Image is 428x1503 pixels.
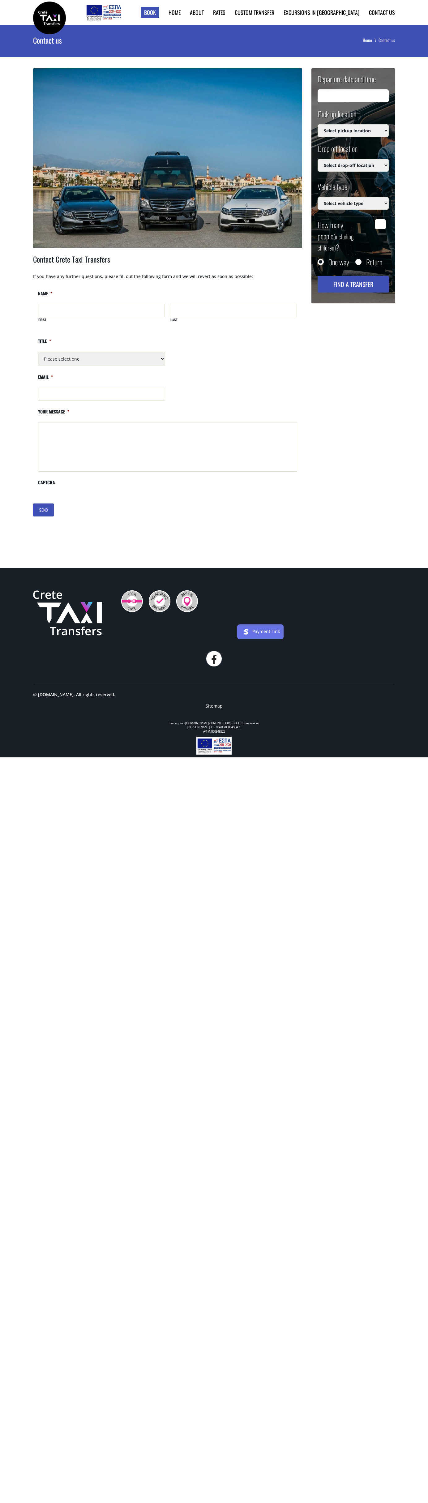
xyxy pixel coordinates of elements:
label: Title [38,338,51,349]
label: How many people ? [318,219,371,253]
a: facebook [206,651,222,666]
a: About [190,8,204,16]
a: Home [363,37,379,43]
p: If you have any further questions, please fill out the following form and we will revert as soon ... [33,273,302,286]
a: Sitemap [206,703,223,709]
label: Departure date and time [318,74,376,89]
label: Email [38,374,53,385]
label: Pick up location [318,109,356,124]
label: Drop off location [318,143,357,159]
h2: Contact Crete Taxi Transfers [33,254,302,273]
img: Crete Taxi Transfers | Contact Crete Taxi Transfers | Crete Taxi Transfers [33,2,66,34]
img: Crete Taxi Transfers [33,590,102,636]
div: Επωνυμία : [DOMAIN_NAME] - ONLINE TOURIST OFFICE (e-service) [PERSON_NAME].Επ. 1041Ε70000456401 Α... [33,721,395,734]
img: No Advance Payment [149,590,170,612]
a: Rates [213,8,225,16]
label: First [38,317,165,328]
a: Custom Transfer [235,8,274,16]
img: Pay On Arrival [176,590,198,612]
label: One way [328,259,349,265]
label: Name [38,291,52,302]
small: (including children) [318,232,354,252]
label: CAPTCHA [38,480,55,490]
a: Book [141,7,159,18]
input: SEND [33,503,54,516]
li: Contact us [379,37,395,43]
label: Return [366,259,382,265]
p: © [DOMAIN_NAME]. All rights reserved. [33,692,115,703]
img: stripe [241,627,251,637]
img: e-bannersEUERDF180X90.jpg [196,737,232,755]
img: e-bannersEUERDF180X90.jpg [85,3,122,22]
label: Last [170,317,297,328]
a: Payment Link [252,628,280,634]
h1: Contact us [33,25,204,56]
a: Home [169,8,181,16]
a: Excursions in [GEOGRAPHIC_DATA] [284,8,360,16]
button: Find a transfer [318,276,389,293]
a: Contact us [369,8,395,16]
label: Vehicle type [318,181,347,197]
img: 100% Safe [121,590,143,612]
img: Book a transfer in Crete. Offering Taxi, Mini Van and Mini Bus transfer services in Crete [33,68,302,248]
a: Crete Taxi Transfers | Contact Crete Taxi Transfers | Crete Taxi Transfers [33,14,66,20]
label: Your message [38,409,69,420]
